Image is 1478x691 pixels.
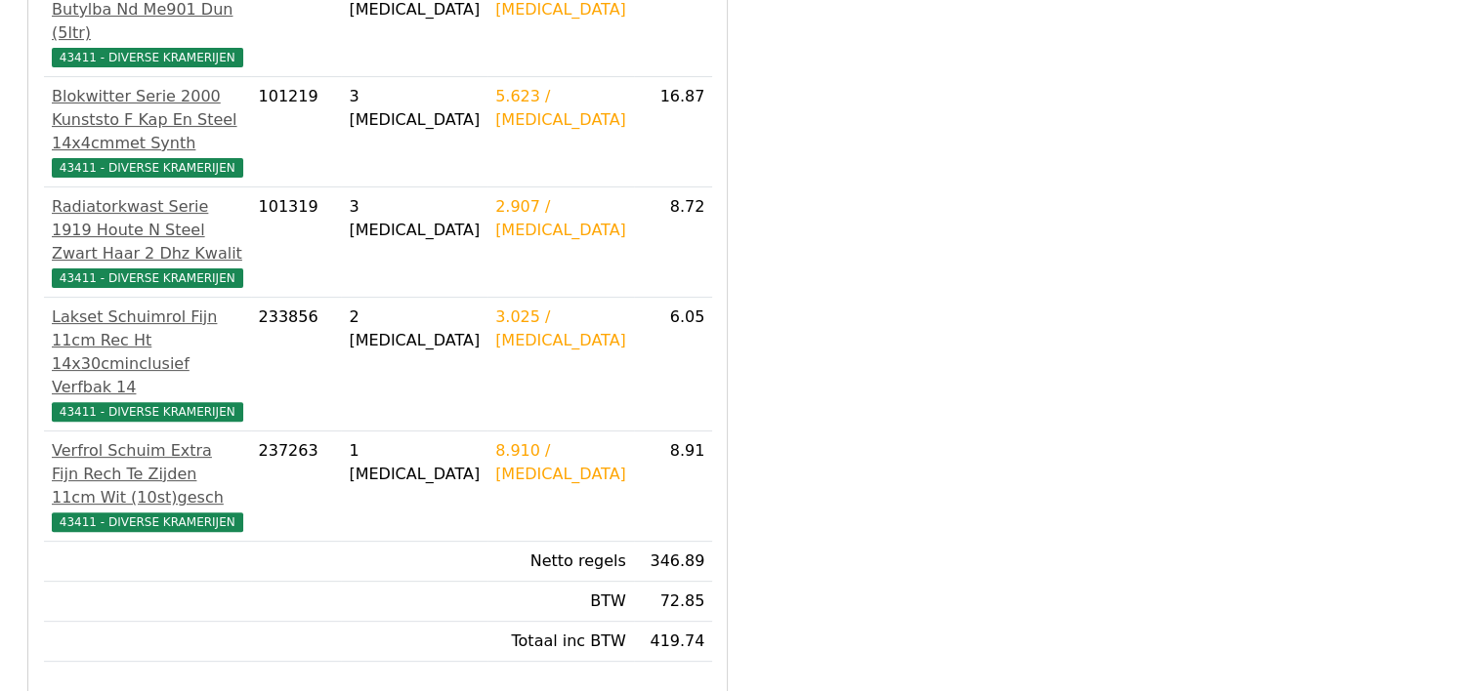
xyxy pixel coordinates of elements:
[634,187,713,298] td: 8.72
[52,402,243,422] span: 43411 - DIVERSE KRAMERIJEN
[349,439,480,486] div: 1 [MEDICAL_DATA]
[495,439,626,486] div: 8.910 / [MEDICAL_DATA]
[634,431,713,542] td: 8.91
[634,542,713,582] td: 346.89
[487,582,634,622] td: BTW
[487,542,634,582] td: Netto regels
[52,512,243,532] span: 43411 - DIVERSE KRAMERIJEN
[495,85,626,132] div: 5.623 / [MEDICAL_DATA]
[634,298,713,431] td: 6.05
[52,85,243,179] a: Blokwitter Serie 2000 Kunststo F Kap En Steel 14x4cmmet Synth43411 - DIVERSE KRAMERIJEN
[52,305,243,423] a: Lakset Schuimrol Fijn 11cm Rec Ht 14x30cminclusief Verfbak 1443411 - DIVERSE KRAMERIJEN
[349,305,480,352] div: 2 [MEDICAL_DATA]
[52,85,243,155] div: Blokwitter Serie 2000 Kunststo F Kap En Steel 14x4cmmet Synth
[487,622,634,662] td: Totaal inc BTW
[495,305,626,352] div: 3.025 / [MEDICAL_DATA]
[52,268,243,288] span: 43411 - DIVERSE KRAMERIJEN
[52,195,243,265] div: Radiatorkwast Serie 1919 Houte N Steel Zwart Haar 2 Dhz Kwalit
[251,431,342,542] td: 237263
[495,195,626,242] div: 2.907 / [MEDICAL_DATA]
[52,305,243,399] div: Lakset Schuimrol Fijn 11cm Rec Ht 14x30cminclusief Verfbak 14
[52,158,243,178] span: 43411 - DIVERSE KRAMERIJEN
[52,48,243,67] span: 43411 - DIVERSE KRAMERIJEN
[634,582,713,622] td: 72.85
[634,622,713,662] td: 419.74
[634,77,713,187] td: 16.87
[251,77,342,187] td: 101219
[52,439,243,509] div: Verfrol Schuim Extra Fijn Rech Te Zijden 11cm Wit (10st)gesch
[251,298,342,431] td: 233856
[251,187,342,298] td: 101319
[52,439,243,533] a: Verfrol Schuim Extra Fijn Rech Te Zijden 11cm Wit (10st)gesch43411 - DIVERSE KRAMERIJEN
[349,195,480,242] div: 3 [MEDICAL_DATA]
[349,85,480,132] div: 3 [MEDICAL_DATA]
[52,195,243,289] a: Radiatorkwast Serie 1919 Houte N Steel Zwart Haar 2 Dhz Kwalit43411 - DIVERSE KRAMERIJEN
